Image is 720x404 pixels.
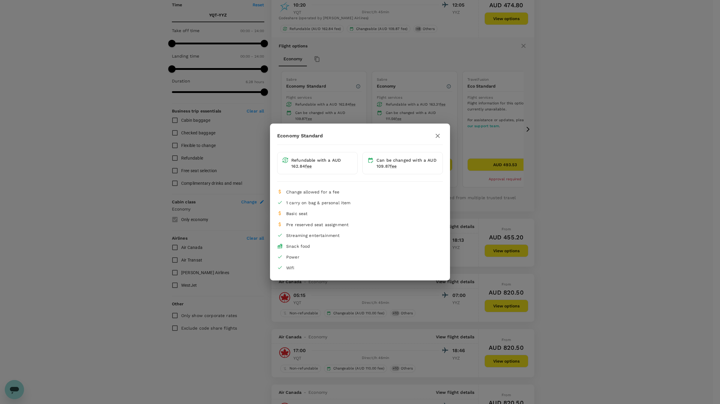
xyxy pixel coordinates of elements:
span: Basic seat [286,211,308,216]
span: 1 carry on bag & personal item [286,200,351,205]
span: Power [286,255,299,259]
span: Wifi [286,265,295,270]
span: Snack food [286,244,310,249]
div: Can be changed with a AUD 109.87 [376,157,438,169]
span: Streaming entertainment [286,233,340,238]
span: fee [305,164,312,169]
div: Refundable with a AUD 162.84 [291,157,352,169]
p: Economy Standard [277,132,323,139]
span: fee [390,164,397,169]
span: Pre reserved seat assignment [286,222,349,227]
span: Change allowed for a fee [286,190,340,194]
